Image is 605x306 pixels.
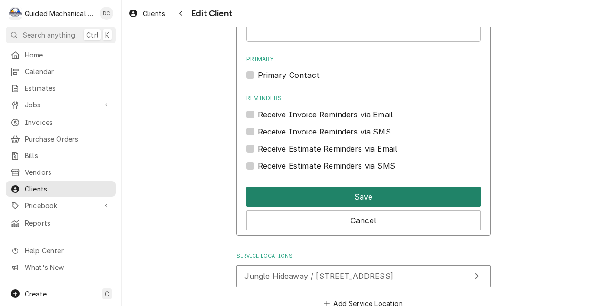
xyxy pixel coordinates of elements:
[25,218,111,228] span: Reports
[6,131,116,147] a: Purchase Orders
[6,115,116,130] a: Invoices
[246,55,481,81] div: Primary
[6,259,116,275] a: Go to What's New
[6,198,116,213] a: Go to Pricebook
[25,9,95,19] div: Guided Mechanical Services, LLC
[6,47,116,63] a: Home
[25,290,47,298] span: Create
[6,97,116,113] a: Go to Jobs
[100,7,113,20] div: Daniel Cornell's Avatar
[25,67,111,76] span: Calendar
[25,151,111,161] span: Bills
[246,94,481,120] div: Reminders
[6,148,116,163] a: Bills
[25,100,97,110] span: Jobs
[246,183,481,230] div: Button Group
[25,83,111,93] span: Estimates
[6,164,116,180] a: Vendors
[236,265,491,287] button: Update Service Location
[25,167,111,177] span: Vendors
[258,160,395,172] label: Receive Estimate Reminders via SMS
[246,55,481,64] label: Primary
[25,201,97,210] span: Pricebook
[6,243,116,258] a: Go to Help Center
[258,126,391,137] label: Receive Invoice Reminders via SMS
[25,184,111,194] span: Clients
[6,80,116,96] a: Estimates
[188,7,232,20] span: Edit Client
[6,64,116,79] a: Calendar
[25,50,111,60] span: Home
[258,69,320,81] label: Primary Contact
[25,117,111,127] span: Invoices
[105,30,109,40] span: K
[236,252,491,260] label: Service Locations
[100,7,113,20] div: DC
[246,94,481,103] label: Reminders
[173,6,188,21] button: Navigate back
[125,6,169,21] a: Clients
[25,246,110,256] span: Help Center
[143,9,165,19] span: Clients
[258,143,398,154] label: Receive Estimate Reminders via Email
[6,181,116,197] a: Clients
[258,109,393,120] label: Receive Invoice Reminders via Email
[6,215,116,231] a: Reports
[25,134,111,144] span: Purchase Orders
[9,7,22,20] div: G
[246,207,481,230] div: Button Group Row
[9,7,22,20] div: Guided Mechanical Services, LLC's Avatar
[86,30,98,40] span: Ctrl
[25,262,110,272] span: What's New
[105,289,109,299] span: C
[246,183,481,207] div: Button Group Row
[6,27,116,43] button: Search anythingCtrlK
[23,30,75,40] span: Search anything
[246,210,481,230] button: Cancel
[244,271,393,281] span: Jungle Hideaway / [STREET_ADDRESS]
[246,187,481,207] button: Save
